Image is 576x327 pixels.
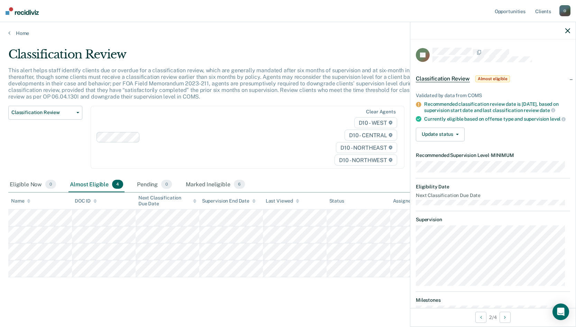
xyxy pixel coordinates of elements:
div: Classification ReviewAlmost eligible [410,68,576,90]
div: Status [329,198,344,204]
dt: Next Classification Due Date [416,193,570,198]
a: Home [8,30,568,36]
span: D10 - WEST [354,117,397,128]
span: Almost eligible [475,75,510,82]
div: Almost Eligible [68,177,125,192]
span: Classification Review [416,75,470,82]
div: Clear agents [366,109,395,115]
div: Validated by data from COMS [416,93,570,99]
span: level [550,116,566,122]
span: D10 - NORTHEAST [336,142,397,153]
span: 0 [45,180,56,189]
span: • [489,152,491,158]
dt: Milestones [416,297,570,303]
div: Open Intercom Messenger [552,303,569,320]
div: 2 / 4 [410,308,576,326]
div: Name [11,198,30,204]
div: O [559,5,570,16]
div: Classification Review [8,47,440,67]
div: Last Viewed [266,198,299,204]
span: D10 - NORTHWEST [335,155,397,166]
div: Pending [136,177,173,192]
div: Currently eligible based on offense type and supervision [424,116,570,122]
span: Classification Review [11,110,74,115]
div: Next Classification Due Date [138,195,196,207]
div: Supervision End Date [202,198,256,204]
img: Recidiviz [6,7,39,15]
div: Assigned to [393,198,426,204]
dt: Eligibility Date [416,184,570,190]
p: This alert helps staff identify clients due or overdue for a classification review, which are gen... [8,67,432,100]
div: DOC ID [75,198,97,204]
button: Update status [416,128,465,141]
span: 6 [234,180,245,189]
dt: Supervision [416,217,570,223]
dt: Recommended Supervision Level MINIMUM [416,152,570,158]
button: Next Opportunity [500,312,511,323]
button: Previous Opportunity [475,312,486,323]
span: 4 [112,180,123,189]
div: Eligible Now [8,177,57,192]
div: Recommended classification review date is [DATE], based on supervision start date and last classi... [424,101,570,113]
span: D10 - CENTRAL [345,130,397,141]
span: 0 [161,180,172,189]
div: Marked Ineligible [184,177,246,192]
